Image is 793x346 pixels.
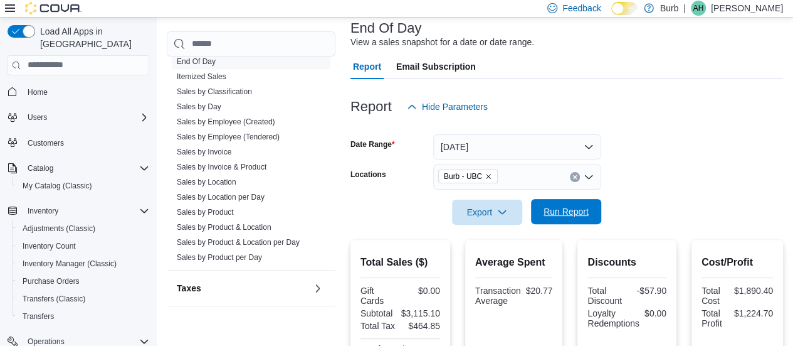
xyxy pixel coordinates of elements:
[611,2,638,15] input: Dark Mode
[18,309,59,324] a: Transfers
[438,170,498,183] span: Burb - UBC
[177,208,234,217] a: Sales by Product
[701,308,729,328] div: Total Profit
[475,255,552,270] h2: Average Spent
[23,259,117,269] span: Inventory Manager (Classic)
[18,221,149,236] span: Adjustments (Classic)
[177,253,262,262] a: Sales by Product per Day
[734,308,773,318] div: $1,224.70
[3,202,154,220] button: Inventory
[28,163,53,173] span: Catalog
[402,286,440,296] div: $0.00
[23,136,69,151] a: Customers
[177,237,300,247] span: Sales by Product & Location per Day
[433,134,601,159] button: [DATE]
[177,117,275,126] a: Sales by Employee (Created)
[18,256,149,271] span: Inventory Manager (Classic)
[18,274,85,289] a: Purchase Orders
[402,94,493,119] button: Hide Parameters
[611,15,612,16] span: Dark Mode
[167,54,335,270] div: Sales
[13,273,154,290] button: Purchase Orders
[350,170,386,180] label: Locations
[177,72,226,82] span: Itemized Sales
[402,321,440,331] div: $464.85
[23,311,54,322] span: Transfers
[701,255,773,270] h2: Cost/Profit
[18,274,149,289] span: Purchase Orders
[401,308,440,318] div: $3,115.10
[18,178,97,193] a: My Catalog (Classic)
[18,178,149,193] span: My Catalog (Classic)
[422,100,488,113] span: Hide Parameters
[28,112,47,122] span: Users
[3,83,154,101] button: Home
[177,148,231,156] a: Sales by Invoice
[18,239,81,254] a: Inventory Count
[28,87,48,97] span: Home
[587,308,639,328] div: Loyalty Redemptions
[177,162,266,172] span: Sales by Invoice & Product
[3,159,154,177] button: Catalog
[177,147,231,157] span: Sales by Invoice
[18,291,90,306] a: Transfers (Classic)
[23,203,63,219] button: Inventory
[23,84,149,100] span: Home
[35,25,149,50] span: Load All Apps in [GEOGRAPHIC_DATA]
[177,207,234,217] span: Sales by Product
[177,117,275,127] span: Sales by Employee (Created)
[23,203,149,219] span: Inventory
[177,102,221,112] span: Sales by Day
[360,255,440,270] h2: Total Sales ($)
[18,309,149,324] span: Transfers
[683,1,686,16] p: |
[18,239,149,254] span: Inventory Count
[13,237,154,255] button: Inventory Count
[711,1,783,16] p: [PERSON_NAME]
[23,276,80,286] span: Purchase Orders
[3,109,154,126] button: Users
[360,286,398,306] div: Gift Cards
[584,172,594,182] button: Open list of options
[23,135,149,151] span: Customers
[360,308,396,318] div: Subtotal
[3,134,154,152] button: Customers
[177,177,236,187] span: Sales by Location
[23,241,76,251] span: Inventory Count
[18,221,100,236] a: Adjustments (Classic)
[562,2,601,14] span: Feedback
[13,290,154,308] button: Transfers (Classic)
[460,200,515,225] span: Export
[177,57,216,66] a: End Of Day
[310,281,325,296] button: Taxes
[28,206,58,216] span: Inventory
[350,36,534,49] div: View a sales snapshot for a date or date range.
[23,161,58,176] button: Catalog
[701,286,729,306] div: Total Cost
[25,2,81,14] img: Cova
[531,199,601,224] button: Run Report
[13,177,154,195] button: My Catalog (Classic)
[587,286,624,306] div: Total Discount
[28,138,64,148] span: Customers
[13,255,154,273] button: Inventory Manager (Classic)
[18,256,122,271] a: Inventory Manager (Classic)
[693,1,704,16] span: AH
[18,291,149,306] span: Transfers (Classic)
[177,163,266,171] a: Sales by Invoice & Product
[177,193,265,202] a: Sales by Location per Day
[177,252,262,262] span: Sales by Product per Day
[734,286,773,296] div: $1,890.40
[644,308,666,318] div: $0.00
[13,220,154,237] button: Adjustments (Classic)
[23,224,95,234] span: Adjustments (Classic)
[23,181,92,191] span: My Catalog (Classic)
[396,54,476,79] span: Email Subscription
[660,1,679,16] p: Burb
[629,286,666,296] div: -$57.90
[353,54,381,79] span: Report
[544,205,589,218] span: Run Report
[177,87,252,97] span: Sales by Classification
[23,294,85,304] span: Transfers (Classic)
[350,21,422,36] h3: End Of Day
